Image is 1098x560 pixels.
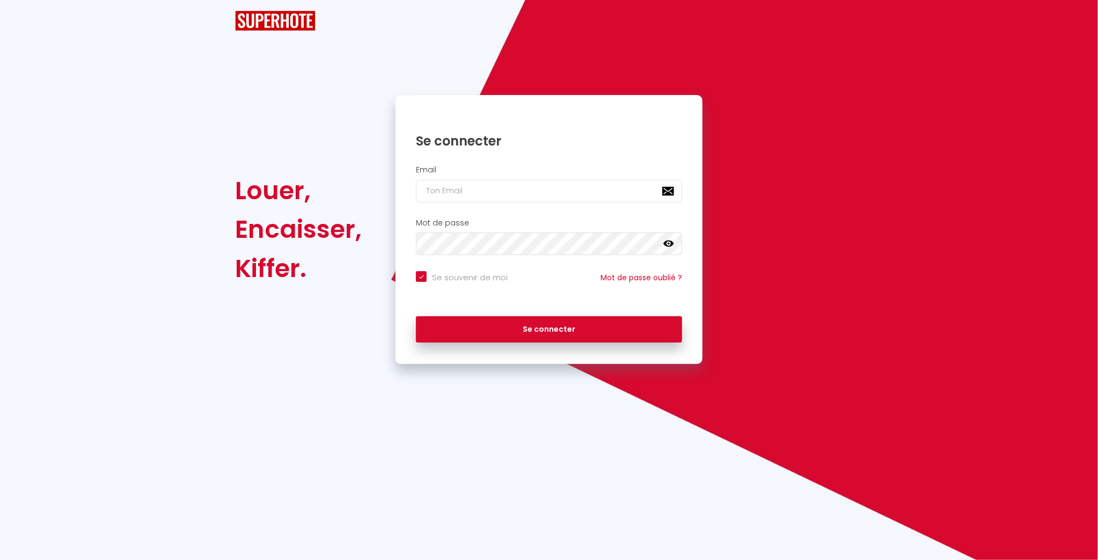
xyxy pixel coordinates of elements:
div: Encaisser, [235,210,362,249]
div: Louer, [235,171,362,210]
div: Kiffer. [235,249,362,288]
h2: Email [416,165,682,174]
h1: Se connecter [416,133,682,149]
img: SuperHote logo [235,11,316,31]
button: Se connecter [416,316,682,343]
input: Ton Email [416,180,682,202]
h2: Mot de passe [416,219,682,228]
a: Mot de passe oublié ? [601,272,682,283]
